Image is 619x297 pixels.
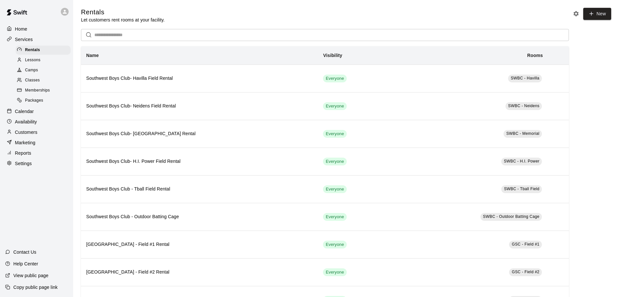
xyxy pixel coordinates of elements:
p: Copy public page link [13,284,58,290]
a: New [583,8,611,20]
h6: [GEOGRAPHIC_DATA] - Field #2 Rental [86,269,313,276]
span: Rentals [25,47,40,53]
div: This service is visible to all of your customers [323,241,346,248]
span: Everyone [323,269,346,276]
h6: Southwest Boys Club- Neidens Field Rental [86,103,313,110]
a: Memberships [16,86,73,96]
span: SWBC - Neidens [508,104,539,108]
span: Everyone [323,103,346,109]
p: Home [15,26,27,32]
a: Customers [5,127,68,137]
b: Visibility [323,53,342,58]
span: Memberships [25,87,50,94]
p: Help Center [13,261,38,267]
p: Services [15,36,33,43]
a: Calendar [5,106,68,116]
a: Packages [16,96,73,106]
span: SWBC - Memorial [506,131,539,136]
div: Memberships [16,86,71,95]
a: Rentals [16,45,73,55]
span: Lessons [25,57,41,64]
p: Settings [15,160,32,167]
a: Reports [5,148,68,158]
p: Reports [15,150,31,156]
div: This service is visible to all of your customers [323,158,346,165]
span: Everyone [323,214,346,220]
p: Calendar [15,108,34,115]
b: Name [86,53,99,58]
div: This service is visible to all of your customers [323,102,346,110]
b: Rooms [527,53,543,58]
h6: [GEOGRAPHIC_DATA] - Field #1 Rental [86,241,313,248]
span: Everyone [323,242,346,248]
p: Contact Us [13,249,36,255]
span: Everyone [323,159,346,165]
a: Marketing [5,138,68,148]
a: Settings [5,159,68,168]
h6: Southwest Boys Club - Tball Field Rental [86,186,313,193]
p: Marketing [15,139,35,146]
div: Rentals [16,46,71,55]
h6: Southwest Boys Club - Outdoor Batting Cage [86,213,313,220]
div: Lessons [16,56,71,65]
h6: Southwest Boys Club- [GEOGRAPHIC_DATA] Rental [86,130,313,137]
span: Camps [25,67,38,74]
span: Packages [25,97,43,104]
div: This service is visible to all of your customers [323,268,346,276]
p: Let customers rent rooms at your facility. [81,17,165,23]
span: Everyone [323,76,346,82]
h6: Southwest Boys Club- Havilla Field Rental [86,75,313,82]
span: Everyone [323,186,346,192]
p: Customers [15,129,37,135]
p: View public page [13,272,48,279]
a: Lessons [16,55,73,65]
div: Camps [16,66,71,75]
a: Services [5,35,68,44]
span: GSC - Field #2 [512,270,539,274]
span: Classes [25,77,40,84]
button: Rental settings [571,9,581,19]
span: Everyone [323,131,346,137]
div: Packages [16,96,71,105]
span: SWBC - Havilla [511,76,539,80]
a: Classes [16,76,73,86]
div: This service is visible to all of your customers [323,130,346,138]
span: SWBC - Outdoor Batting Cage [483,214,540,219]
p: Availability [15,119,37,125]
span: SWBC - Tball Field [504,187,539,191]
div: This service is visible to all of your customers [323,213,346,221]
span: GSC - Field #1 [512,242,539,247]
span: SWBC - H.I. Power [504,159,539,163]
a: Availability [5,117,68,127]
a: Camps [16,65,73,76]
h5: Rentals [81,8,165,17]
div: This service is visible to all of your customers [323,75,346,82]
div: Classes [16,76,71,85]
a: Home [5,24,68,34]
div: This service is visible to all of your customers [323,185,346,193]
h6: Southwest Boys Club- H.I. Power Field Rental [86,158,313,165]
